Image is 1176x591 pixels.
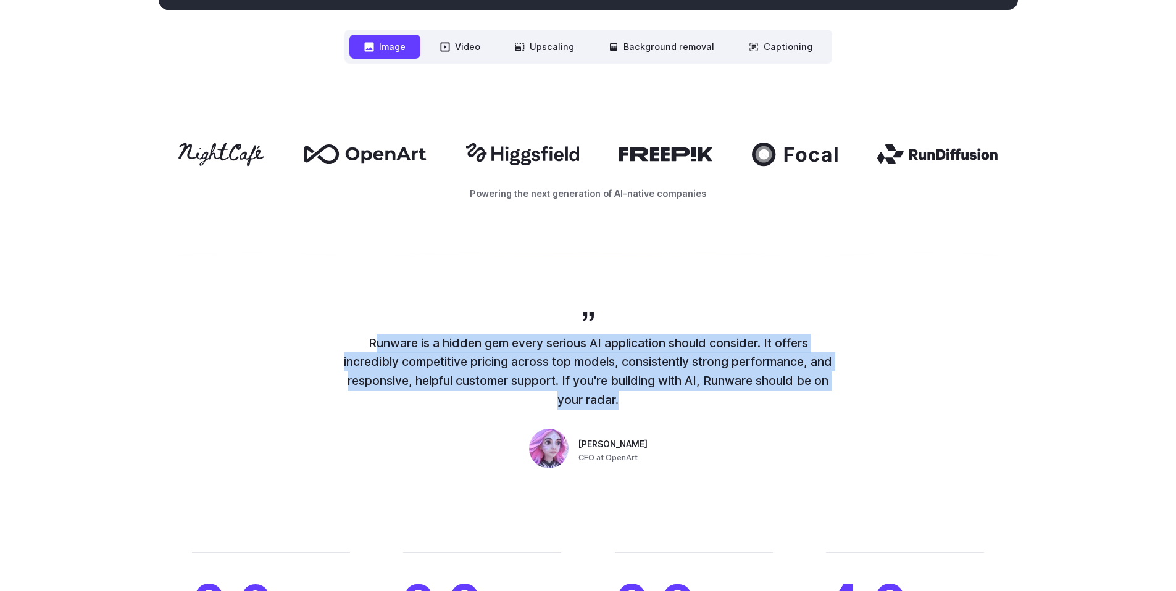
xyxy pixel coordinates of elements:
[529,429,569,468] img: Person
[594,35,729,59] button: Background removal
[578,438,648,452] span: [PERSON_NAME]
[500,35,589,59] button: Upscaling
[734,35,827,59] button: Captioning
[425,35,495,59] button: Video
[159,186,1018,200] p: Powering the next generation of AI-native companies
[349,35,420,59] button: Image
[341,334,835,410] p: Runware is a hidden gem every serious AI application should consider. It offers incredibly compet...
[578,452,638,464] span: CEO at OpenArt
